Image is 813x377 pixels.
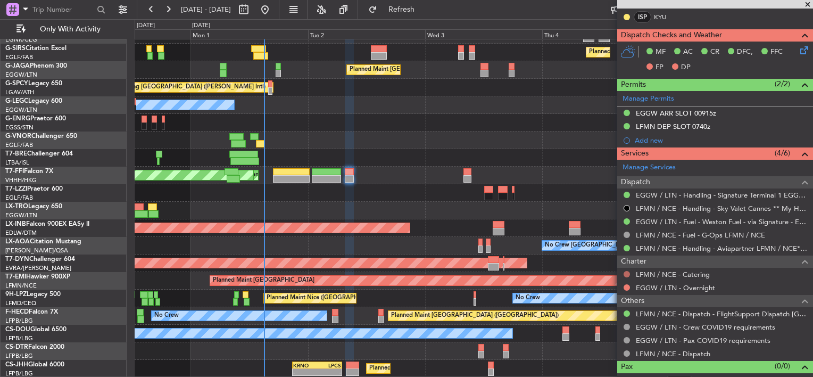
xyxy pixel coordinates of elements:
[775,147,790,159] span: (4/6)
[654,12,678,22] a: KYU
[5,362,64,368] a: CS-JHHGlobal 6000
[5,186,27,192] span: T7-LZZI
[636,204,808,213] a: LFMN / NCE - Handling - Sky Valet Cannes ** My Handling**LFMD / CEQ
[5,98,62,104] a: G-LEGCLegacy 600
[5,63,67,69] a: G-JAGAPhenom 300
[5,116,30,122] span: G-ENRG
[542,29,659,39] div: Thu 4
[5,159,29,167] a: LTBA/ISL
[425,29,542,39] div: Wed 3
[621,29,722,42] span: Dispatch Checks and Weather
[5,282,37,290] a: LFMN/NCE
[293,362,317,368] div: KRNO
[621,256,646,268] span: Charter
[636,323,775,332] a: EGGW / LTN - Crew COVID19 requirements
[623,162,676,173] a: Manage Services
[154,308,179,324] div: No Crew
[5,45,26,52] span: G-SIRS
[634,11,651,23] div: ISP
[5,274,26,280] span: T7-EMI
[363,1,427,18] button: Refresh
[115,79,266,95] div: Cleaning [GEOGRAPHIC_DATA] ([PERSON_NAME] Intl)
[5,176,37,184] a: VHHH/HKG
[775,78,790,89] span: (2/2)
[5,203,62,210] a: LX-TROLegacy 650
[5,229,37,237] a: EDLW/DTM
[308,29,425,39] div: Tue 2
[213,273,314,289] div: Planned Maint [GEOGRAPHIC_DATA]
[5,80,62,87] a: G-SPCYLegacy 650
[5,274,70,280] a: T7-EMIHawker 900XP
[190,29,308,39] div: Mon 1
[5,299,36,307] a: LFMD/CEQ
[5,291,27,298] span: 9H-LPZ
[267,290,385,306] div: Planned Maint Nice ([GEOGRAPHIC_DATA])
[636,231,765,240] a: LFMN / NCE - Fuel - G-Ops LFMN / NCE
[5,63,30,69] span: G-JAGA
[5,36,37,44] a: EGNR/CEG
[636,109,716,118] div: EGGW ARR SLOT 00915z
[5,194,33,202] a: EGLF/FAB
[5,53,33,61] a: EGLF/FAB
[5,141,33,149] a: EGLF/FAB
[5,88,34,96] a: LGAV/ATH
[5,211,37,219] a: EGGW/LTN
[636,336,770,345] a: EGGW / LTN - Pax COVID19 requirements
[5,186,63,192] a: T7-LZZIPraetor 600
[636,349,710,358] a: LFMN / NCE - Dispatch
[137,21,155,30] div: [DATE]
[5,133,31,140] span: G-VNOR
[5,151,27,157] span: T7-BRE
[5,133,77,140] a: G-VNORChallenger 650
[5,151,73,157] a: T7-BREChallenger 604
[5,334,33,342] a: LFPB/LBG
[391,308,559,324] div: Planned Maint [GEOGRAPHIC_DATA] ([GEOGRAPHIC_DATA])
[681,62,691,73] span: DP
[621,176,650,188] span: Dispatch
[5,344,64,350] a: CS-DTRFalcon 2000
[656,62,663,73] span: FP
[32,2,94,18] input: Trip Number
[5,239,30,245] span: LX-AOA
[5,168,53,175] a: T7-FFIFalcon 7X
[621,147,649,160] span: Services
[5,256,29,263] span: T7-DYN
[589,44,757,60] div: Planned Maint [GEOGRAPHIC_DATA] ([GEOGRAPHIC_DATA])
[5,326,30,333] span: CS-DOU
[636,191,808,200] a: EGGW / LTN - Handling - Signature Terminal 1 EGGW / LTN
[5,291,61,298] a: 9H-LPZLegacy 500
[12,21,115,38] button: Only With Activity
[636,244,808,253] a: LFMN / NCE - Handling - Aviapartner LFMN / NCE*****MY HANDLING****
[5,344,28,350] span: CS-DTR
[656,47,666,58] span: MF
[636,122,710,131] div: LFMN DEP SLOT 0740z
[5,362,28,368] span: CS-JHH
[710,47,719,58] span: CR
[623,94,674,104] a: Manage Permits
[770,47,783,58] span: FFC
[5,203,28,210] span: LX-TRO
[635,136,808,145] div: Add new
[5,317,33,325] a: LFPB/LBG
[5,45,67,52] a: G-SIRSCitation Excel
[5,221,26,227] span: LX-INB
[621,361,633,373] span: Pax
[181,5,231,14] span: [DATE] - [DATE]
[5,80,28,87] span: G-SPCY
[5,352,33,360] a: LFPB/LBG
[5,239,81,245] a: LX-AOACitation Mustang
[28,26,112,33] span: Only With Activity
[5,98,28,104] span: G-LEGC
[516,290,540,306] div: No Crew
[192,21,210,30] div: [DATE]
[5,309,58,315] a: F-HECDFalcon 7X
[5,309,29,315] span: F-HECD
[350,62,517,78] div: Planned Maint [GEOGRAPHIC_DATA] ([GEOGRAPHIC_DATA])
[775,360,790,372] span: (0/0)
[545,237,665,253] div: No Crew [GEOGRAPHIC_DATA] (Dublin Intl)
[293,369,317,375] div: -
[5,71,37,79] a: EGGW/LTN
[5,124,34,132] a: EGSS/STN
[5,168,24,175] span: T7-FFI
[636,283,715,292] a: EGGW / LTN - Overnight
